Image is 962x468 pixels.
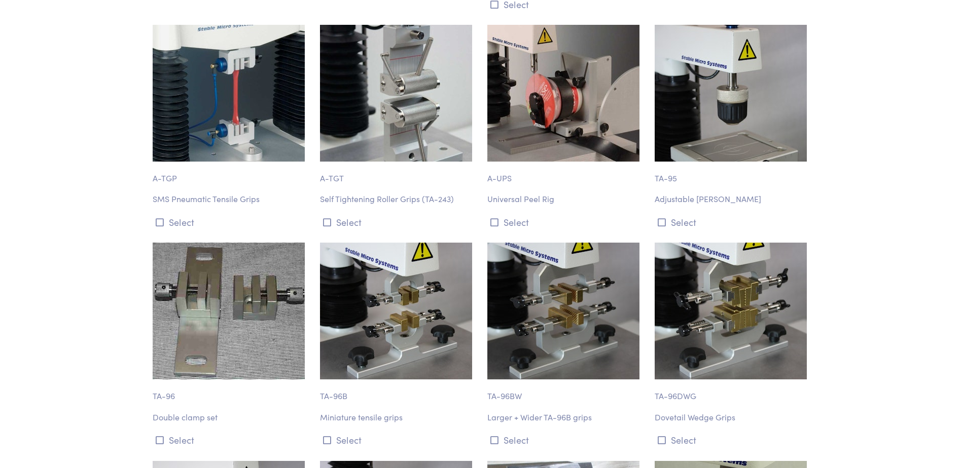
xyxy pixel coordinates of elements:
p: A-TGT [320,162,475,185]
img: ta-96-double-clamp-set.jpg [153,243,305,379]
img: grip-a_tgp-pneumatic-tensile-grips-2.jpg [153,25,305,162]
button: Select [487,432,643,448]
img: ta-96b_miniature-grips.jpg [320,243,472,379]
p: TA-96 [153,379,308,403]
p: Self Tightening Roller Grips (TA-243) [320,192,475,206]
img: ta-96dwg_dovetail-wedge-grips.jpg [655,243,807,379]
button: Select [320,214,475,230]
p: A-UPS [487,162,643,185]
button: Select [153,214,308,230]
p: SMS Pneumatic Tensile Grips [153,192,308,206]
img: grip-a_ups-universal-peel-rig-2.jpg [487,25,639,162]
img: ta-95_adjustable-chuck2.jpg [655,25,807,162]
p: TA-96DWG [655,379,810,403]
p: TA-96B [320,379,475,403]
button: Select [655,214,810,230]
button: Select [487,214,643,230]
p: Dovetail Wedge Grips [655,411,810,424]
button: Select [655,432,810,448]
p: A-TGP [153,162,308,185]
button: Select [153,432,308,448]
button: Select [320,432,475,448]
p: Miniature tensile grips [320,411,475,424]
p: Larger + Wider TA-96B grips [487,411,643,424]
p: Adjustable [PERSON_NAME] [655,192,810,206]
p: TA-95 [655,162,810,185]
p: Universal Peel Rig [487,192,643,206]
p: TA-96BW [487,379,643,403]
img: grip-a-tgt-self-tightening-roller-grips-2.jpg [320,25,472,162]
p: Double clamp set [153,411,308,424]
img: ta-96bw_wide-miniature-grips.jpg [487,243,639,379]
